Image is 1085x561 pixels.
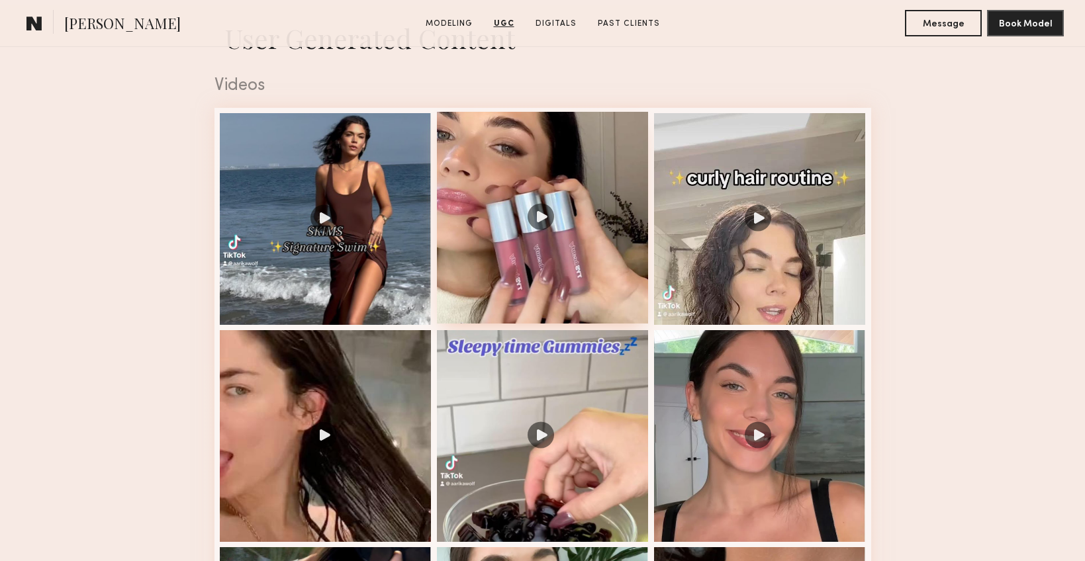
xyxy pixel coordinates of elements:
button: Book Model [987,10,1064,36]
a: Past Clients [592,18,665,30]
div: Videos [214,77,871,95]
a: Book Model [987,17,1064,28]
a: Modeling [420,18,478,30]
a: UGC [489,18,520,30]
button: Message [905,10,982,36]
a: Digitals [530,18,582,30]
span: [PERSON_NAME] [64,13,181,36]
